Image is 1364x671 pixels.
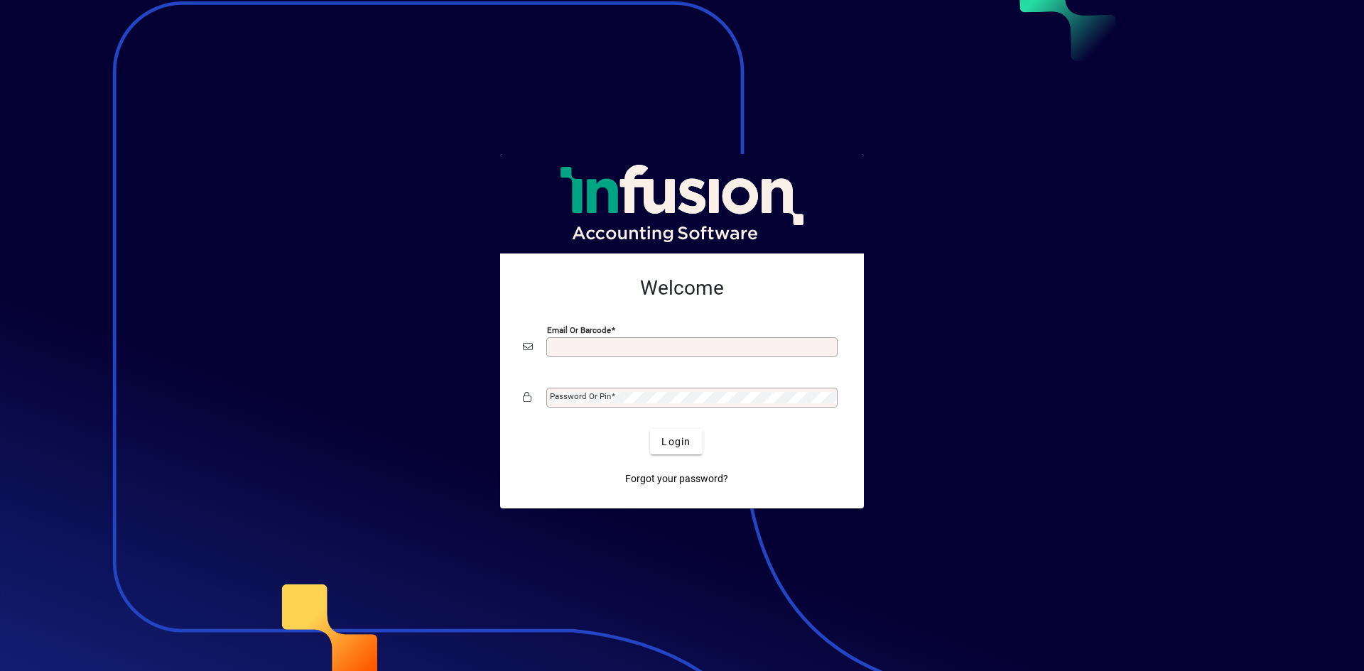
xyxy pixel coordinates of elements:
[619,466,734,491] a: Forgot your password?
[650,429,702,454] button: Login
[625,471,728,486] span: Forgot your password?
[661,435,691,449] span: Login
[547,325,611,335] mat-label: Email or Barcode
[550,391,611,401] mat-label: Password or Pin
[523,276,841,300] h2: Welcome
